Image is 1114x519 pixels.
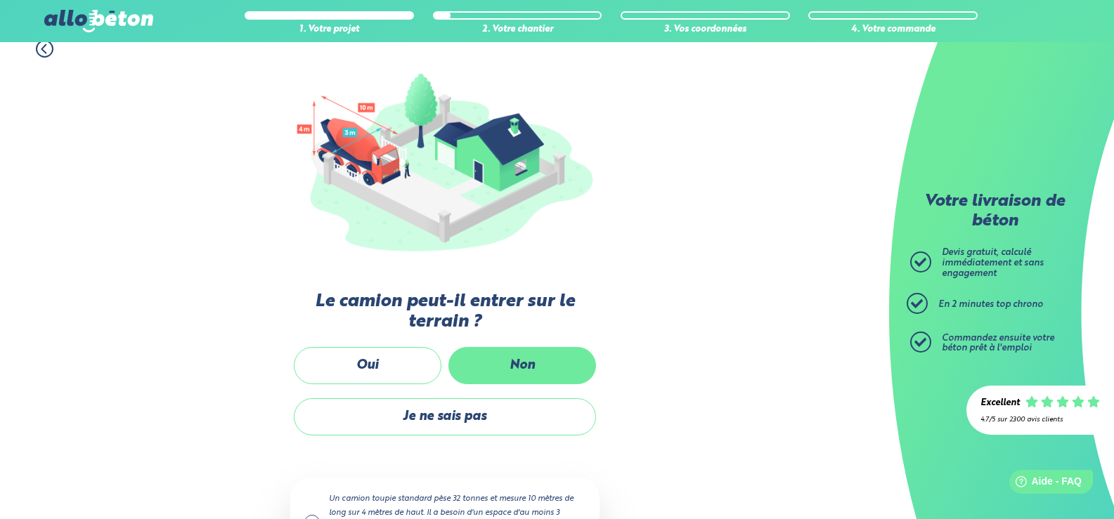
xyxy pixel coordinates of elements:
div: 2. Votre chantier [433,25,602,35]
label: Oui [294,347,441,384]
div: 4.7/5 sur 2300 avis clients [980,416,1100,423]
span: En 2 minutes top chrono [938,300,1043,309]
span: Commandez ensuite votre béton prêt à l'emploi [942,334,1054,353]
div: 3. Vos coordonnées [621,25,790,35]
span: Devis gratuit, calculé immédiatement et sans engagement [942,248,1044,277]
img: allobéton [44,10,153,32]
div: Excellent [980,398,1020,409]
label: Non [448,347,596,384]
label: Je ne sais pas [294,398,596,435]
div: 1. Votre projet [245,25,414,35]
iframe: Help widget launcher [989,464,1099,504]
div: 4. Votre commande [808,25,978,35]
label: Le camion peut-il entrer sur le terrain ? [290,291,600,333]
p: Votre livraison de béton [914,192,1075,231]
